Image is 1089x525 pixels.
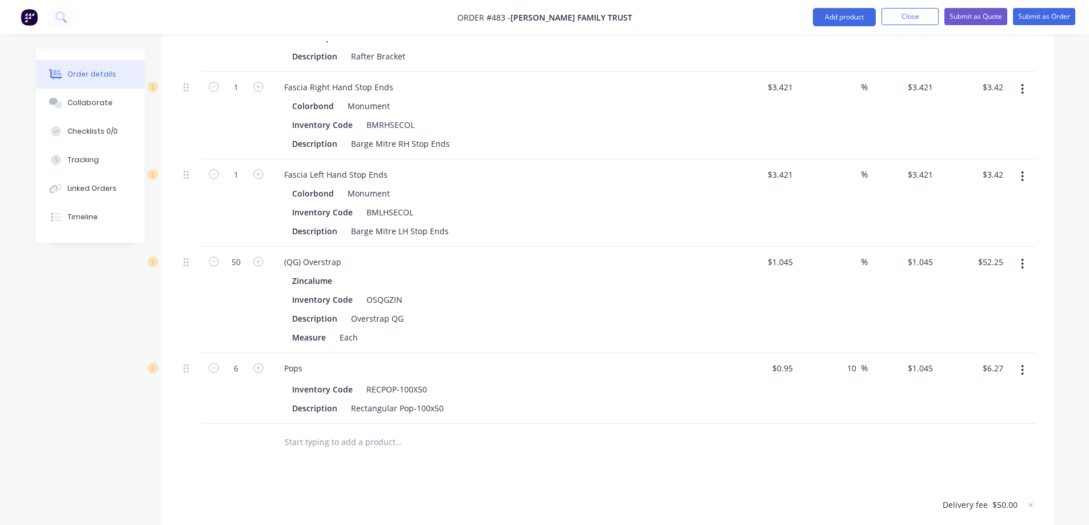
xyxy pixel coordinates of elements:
div: Zincalume [292,272,337,289]
div: Barge Mitre LH Stop Ends [346,223,453,239]
span: % [861,255,868,268]
div: Description [288,223,342,239]
button: Order details [36,60,145,89]
div: Checklists 0/0 [67,126,118,137]
div: (QG) Overstrap [275,254,350,270]
div: Barge Mitre RH Stop Ends [346,135,454,152]
span: Delivery fee [943,499,988,510]
img: Factory [21,9,38,26]
div: Inventory Code [288,204,357,221]
div: Monument [343,98,390,114]
span: % [861,81,868,94]
div: BMLHSECOL [362,204,418,221]
span: [PERSON_NAME] FAMILY TRUST [510,12,632,23]
button: Close [881,8,939,25]
div: Tracking [67,155,99,165]
button: Add product [813,8,876,26]
div: BMRHSECOL [362,117,419,133]
div: Description [288,48,342,65]
div: Fascia Right Hand Stop Ends [275,79,402,95]
button: Checklists 0/0 [36,117,145,146]
div: Colorbond [292,98,338,114]
div: Rafter Bracket [346,48,410,65]
span: % [861,362,868,375]
button: Timeline [36,203,145,231]
div: Measure [288,329,330,346]
div: Description [288,400,342,416]
input: Start typing to add a product... [284,431,513,454]
div: Inventory Code [288,291,357,308]
span: % [861,168,868,181]
div: Overstrap QG [346,310,408,327]
button: Linked Orders [36,174,145,203]
div: Inventory Code [288,381,357,398]
div: RECPOP-100X50 [362,381,432,398]
div: Timeline [67,212,98,222]
div: Colorbond [292,185,338,202]
button: Collaborate [36,89,145,117]
div: Linked Orders [67,183,117,194]
div: Collaborate [67,98,113,108]
button: Tracking [36,146,145,174]
div: Fascia Left Hand Stop Ends [275,166,397,183]
div: Pops [275,360,312,376]
div: Inventory Code [288,117,357,133]
button: Submit as Order [1013,8,1075,25]
span: $50.00 [992,499,1018,511]
span: Order #483 - [457,12,510,23]
div: Each [335,329,362,346]
div: Order details [67,69,116,79]
div: Rectangular Pop-100x50 [346,400,448,416]
div: Description [288,310,342,327]
div: OSQGZIN [362,291,407,308]
div: Description [288,135,342,152]
div: Monument [343,185,390,202]
button: Submit as Quote [944,8,1007,25]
